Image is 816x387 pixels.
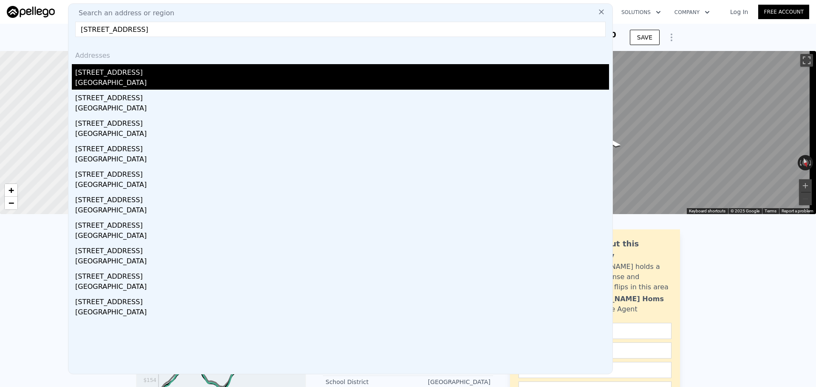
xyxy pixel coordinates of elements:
[720,8,758,16] a: Log In
[75,64,609,78] div: [STREET_ADDRESS]
[577,238,671,262] div: Ask about this property
[5,184,17,197] a: Zoom in
[799,179,812,192] button: Zoom in
[75,22,606,37] input: Enter an address, city, region, neighborhood or zip code
[408,378,490,386] div: [GEOGRAPHIC_DATA]
[72,8,174,18] span: Search an address or region
[75,268,609,282] div: [STREET_ADDRESS]
[800,155,811,171] button: Reset the view
[798,155,802,170] button: Rotate counterclockwise
[765,209,776,213] a: Terms (opens in new tab)
[75,205,609,217] div: [GEOGRAPHIC_DATA]
[75,217,609,231] div: [STREET_ADDRESS]
[782,209,813,213] a: Report a problem
[143,377,156,383] tspan: $154
[75,154,609,166] div: [GEOGRAPHIC_DATA]
[7,6,55,18] img: Pellego
[809,155,813,170] button: Rotate clockwise
[75,243,609,256] div: [STREET_ADDRESS]
[75,115,609,129] div: [STREET_ADDRESS]
[800,54,813,67] button: Toggle fullscreen view
[326,378,408,386] div: School District
[75,180,609,192] div: [GEOGRAPHIC_DATA]
[75,78,609,90] div: [GEOGRAPHIC_DATA]
[577,294,664,304] div: [PERSON_NAME] Homs
[75,129,609,141] div: [GEOGRAPHIC_DATA]
[663,29,680,46] button: Show Options
[5,197,17,209] a: Zoom out
[75,90,609,103] div: [STREET_ADDRESS]
[8,185,14,195] span: +
[72,44,609,64] div: Addresses
[577,262,671,292] div: [PERSON_NAME] holds a broker license and personally flips in this area
[615,5,668,20] button: Solutions
[758,5,809,19] a: Free Account
[75,307,609,319] div: [GEOGRAPHIC_DATA]
[731,209,759,213] span: © 2025 Google
[630,30,660,45] button: SAVE
[75,231,609,243] div: [GEOGRAPHIC_DATA]
[689,208,725,214] button: Keyboard shortcuts
[668,5,717,20] button: Company
[8,198,14,208] span: −
[75,256,609,268] div: [GEOGRAPHIC_DATA]
[75,166,609,180] div: [STREET_ADDRESS]
[799,192,812,205] button: Zoom out
[75,103,609,115] div: [GEOGRAPHIC_DATA]
[75,282,609,294] div: [GEOGRAPHIC_DATA]
[75,141,609,154] div: [STREET_ADDRESS]
[75,294,609,307] div: [STREET_ADDRESS]
[75,192,609,205] div: [STREET_ADDRESS]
